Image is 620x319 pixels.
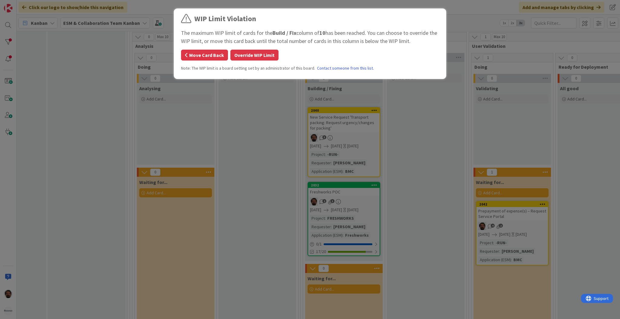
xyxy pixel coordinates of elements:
[230,50,279,61] button: Override WIP Limit
[13,1,28,8] span: Support
[181,50,228,61] button: Move Card Back
[319,29,325,36] b: 10
[181,65,439,71] div: Note: The WIP limit is a board setting set by an administrator of this board.
[272,29,296,36] b: Build / Fix
[317,65,374,71] a: Contact someone from this list.
[181,29,439,45] div: The maximum WIP limit of cards for the column of has been reached. You can choose to override the...
[194,13,256,24] div: WIP Limit Violation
